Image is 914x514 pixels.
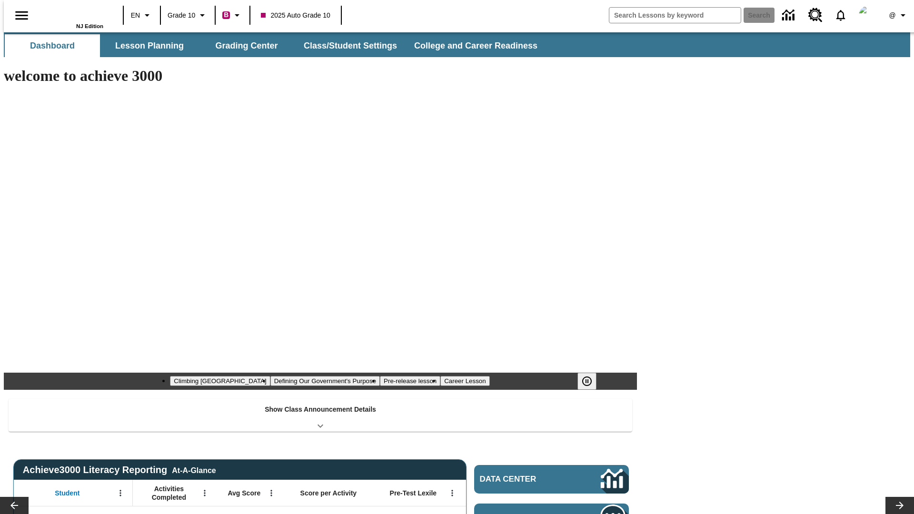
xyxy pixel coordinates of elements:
[41,4,103,23] a: Home
[884,7,914,24] button: Profile/Settings
[300,489,357,497] span: Score per Activity
[199,34,294,57] button: Grading Center
[8,1,36,30] button: Open side menu
[4,34,546,57] div: SubNavbar
[4,67,637,85] h1: welcome to achieve 3000
[803,2,828,28] a: Resource Center, Will open in new tab
[776,2,803,29] a: Data Center
[859,6,878,25] img: Avatar
[5,34,100,57] button: Dashboard
[23,465,216,475] span: Achieve3000 Literacy Reporting
[577,373,596,390] button: Pause
[76,23,103,29] span: NJ Edition
[170,376,270,386] button: Slide 1 Climbing Mount Tai
[828,3,853,28] a: Notifications
[41,3,103,29] div: Home
[270,376,380,386] button: Slide 2 Defining Our Government's Purpose
[127,7,157,24] button: Language: EN, Select a language
[380,376,440,386] button: Slide 3 Pre-release lesson
[296,34,405,57] button: Class/Student Settings
[609,8,741,23] input: search field
[390,489,437,497] span: Pre-Test Lexile
[9,399,632,432] div: Show Class Announcement Details
[261,10,330,20] span: 2025 Auto Grade 10
[440,376,489,386] button: Slide 4 Career Lesson
[138,484,200,502] span: Activities Completed
[885,497,914,514] button: Lesson carousel, Next
[228,489,260,497] span: Avg Score
[164,7,212,24] button: Grade: Grade 10, Select a grade
[168,10,195,20] span: Grade 10
[172,465,216,475] div: At-A-Glance
[853,3,884,28] button: Select a new avatar
[480,474,569,484] span: Data Center
[113,486,128,500] button: Open Menu
[4,32,910,57] div: SubNavbar
[889,10,895,20] span: @
[102,34,197,57] button: Lesson Planning
[55,489,79,497] span: Student
[198,486,212,500] button: Open Menu
[474,465,629,494] a: Data Center
[219,7,247,24] button: Boost Class color is violet red. Change class color
[131,10,140,20] span: EN
[445,486,459,500] button: Open Menu
[407,34,545,57] button: College and Career Readiness
[264,486,278,500] button: Open Menu
[577,373,606,390] div: Pause
[265,405,376,415] p: Show Class Announcement Details
[224,9,228,21] span: B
